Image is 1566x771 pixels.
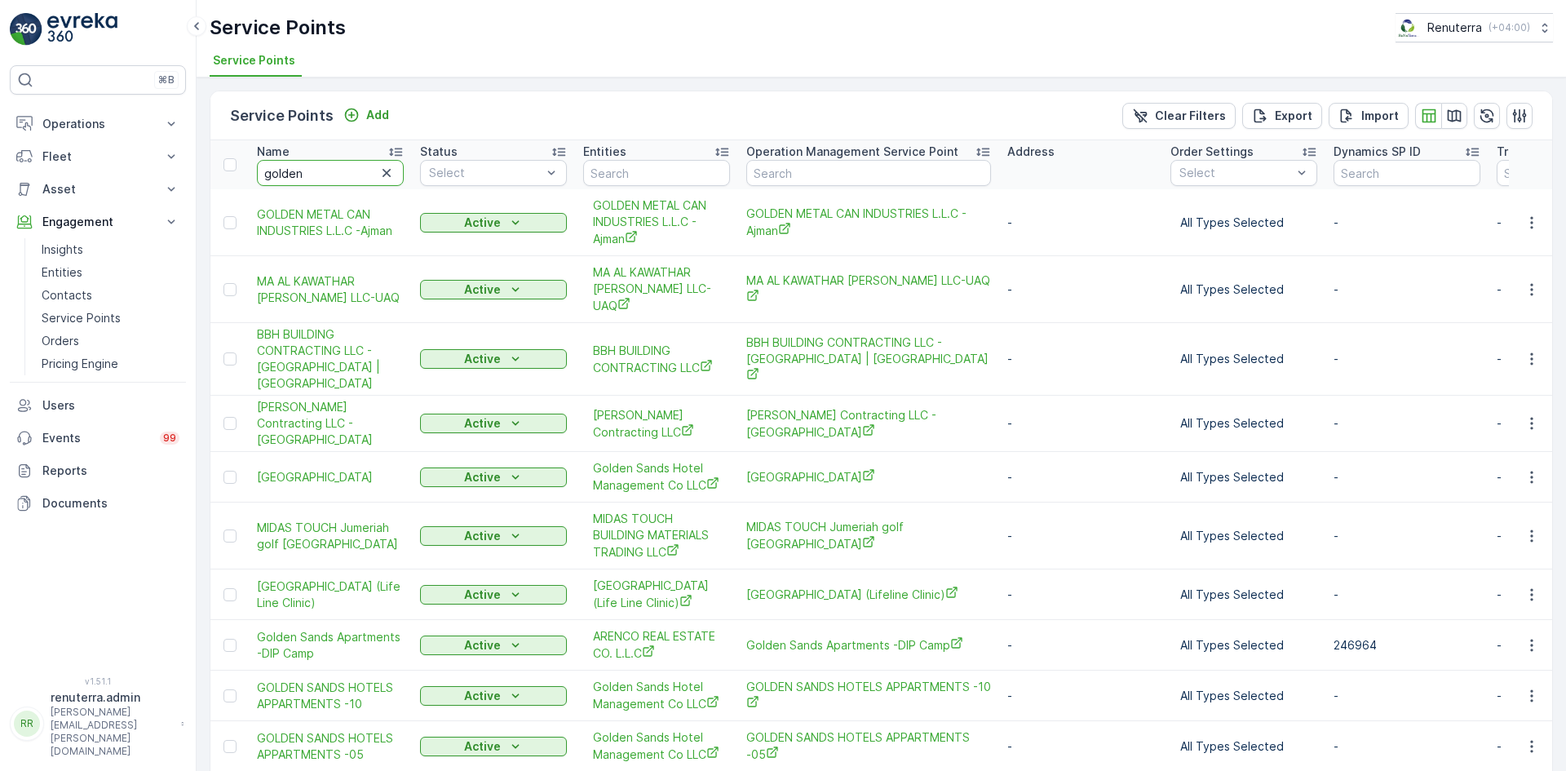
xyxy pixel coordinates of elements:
[746,586,991,603] span: [GEOGRAPHIC_DATA] (Lifeline Clinic)
[593,197,720,247] a: GOLDEN METAL CAN INDUSTRIES L.L.C -Ajman
[1007,144,1055,160] p: Address
[1334,351,1480,367] p: -
[1334,738,1480,755] p: -
[999,620,1162,671] td: -
[1180,215,1307,231] p: All Types Selected
[464,469,501,485] p: Active
[1242,103,1322,129] button: Export
[464,587,501,603] p: Active
[593,511,720,561] a: MIDAS TOUCH BUILDING MATERIALS TRADING LLC
[10,389,186,422] a: Users
[593,578,720,611] a: Golden Star Medical Center (Life Line Clinic)
[10,689,186,758] button: RRrenuterra.admin[PERSON_NAME][EMAIL_ADDRESS][PERSON_NAME][DOMAIN_NAME]
[42,495,179,512] p: Documents
[337,105,396,125] button: Add
[223,740,237,753] div: Toggle Row Selected
[42,116,153,132] p: Operations
[257,206,404,239] a: GOLDEN METAL CAN INDUSTRIES L.L.C -Ajman
[420,585,567,605] button: Active
[1334,281,1480,298] p: -
[257,144,290,160] p: Name
[593,343,720,376] a: BBH BUILDING CONTRACTING LLC
[746,335,991,384] a: BBH BUILDING CONTRACTING LLC - Villa 70 Sanctuary Falls | Jumeirah Golf Estates
[42,264,82,281] p: Entities
[420,467,567,487] button: Active
[746,273,991,306] a: MA AL KAWATHAR GOLDSMITH LLC-UAQ
[593,460,720,494] a: Golden Sands Hotel Management Co LLC
[1180,281,1307,298] p: All Types Selected
[42,181,153,197] p: Asset
[42,356,118,372] p: Pricing Engine
[10,108,186,140] button: Operations
[257,326,404,392] span: BBH BUILDING CONTRACTING LLC - [GEOGRAPHIC_DATA] | [GEOGRAPHIC_DATA]
[746,468,991,485] a: GOLDEN SANDS HOTEL CREEK
[464,738,501,755] p: Active
[42,333,79,349] p: Orders
[464,215,501,231] p: Active
[366,107,389,123] p: Add
[464,688,501,704] p: Active
[210,15,346,41] p: Service Points
[420,280,567,299] button: Active
[746,468,991,485] span: [GEOGRAPHIC_DATA]
[10,487,186,520] a: Documents
[51,706,173,758] p: [PERSON_NAME][EMAIL_ADDRESS][PERSON_NAME][DOMAIN_NAME]
[158,73,175,86] p: ⌘B
[1180,688,1307,704] p: All Types Selected
[42,430,150,446] p: Events
[1275,108,1312,124] p: Export
[746,729,991,763] a: GOLDEN SANDS HOTELS APPARTMENTS -05
[464,528,501,544] p: Active
[746,273,991,306] span: MA AL KAWATHAR [PERSON_NAME] LLC-UAQ
[230,104,334,127] p: Service Points
[223,471,237,484] div: Toggle Row Selected
[593,679,720,712] span: Golden Sands Hotel Management Co LLC
[746,206,991,239] span: GOLDEN METAL CAN INDUSTRIES L.L.C -Ajman
[1334,160,1480,186] input: Search
[420,213,567,233] button: Active
[51,689,173,706] p: renuterra.admin
[593,407,720,441] a: Wade Adams Contracting LLC
[14,711,40,737] div: RR
[42,463,179,479] p: Reports
[223,639,237,652] div: Toggle Row Selected
[35,238,186,261] a: Insights
[163,432,176,445] p: 99
[1396,19,1421,37] img: Screenshot_2024-07-26_at_13.33.01.png
[746,586,991,603] a: Golden Star Medical Center (Lifeline Clinic)
[10,454,186,487] a: Reports
[1396,13,1553,42] button: Renuterra(+04:00)
[1334,637,1480,654] p: 246964
[257,629,404,662] a: Golden Sands Apartments -DIP Camp
[42,310,121,326] p: Service Points
[420,144,458,160] p: Status
[1334,144,1421,160] p: Dynamics SP ID
[257,160,404,186] input: Search
[213,52,295,69] span: Service Points
[10,173,186,206] button: Asset
[257,399,404,448] span: [PERSON_NAME] Contracting LLC - [GEOGRAPHIC_DATA]
[35,261,186,284] a: Entities
[999,189,1162,256] td: -
[257,399,404,448] a: Wade Adams Contracting LLC - Golf City
[10,140,186,173] button: Fleet
[223,689,237,702] div: Toggle Row Selected
[1334,469,1480,485] p: -
[746,679,991,712] a: GOLDEN SANDS HOTELS APPARTMENTS -10
[257,680,404,712] a: GOLDEN SANDS HOTELS APPARTMENTS -10
[42,287,92,304] p: Contacts
[429,165,542,181] p: Select
[593,264,720,314] span: MA AL KAWATHAR [PERSON_NAME] LLC-UAQ
[999,323,1162,396] td: -
[593,729,720,763] a: Golden Sands Hotel Management Co LLC
[1180,587,1307,603] p: All Types Selected
[223,588,237,601] div: Toggle Row Selected
[1180,528,1307,544] p: All Types Selected
[1122,103,1236,129] button: Clear Filters
[1180,469,1307,485] p: All Types Selected
[42,397,179,414] p: Users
